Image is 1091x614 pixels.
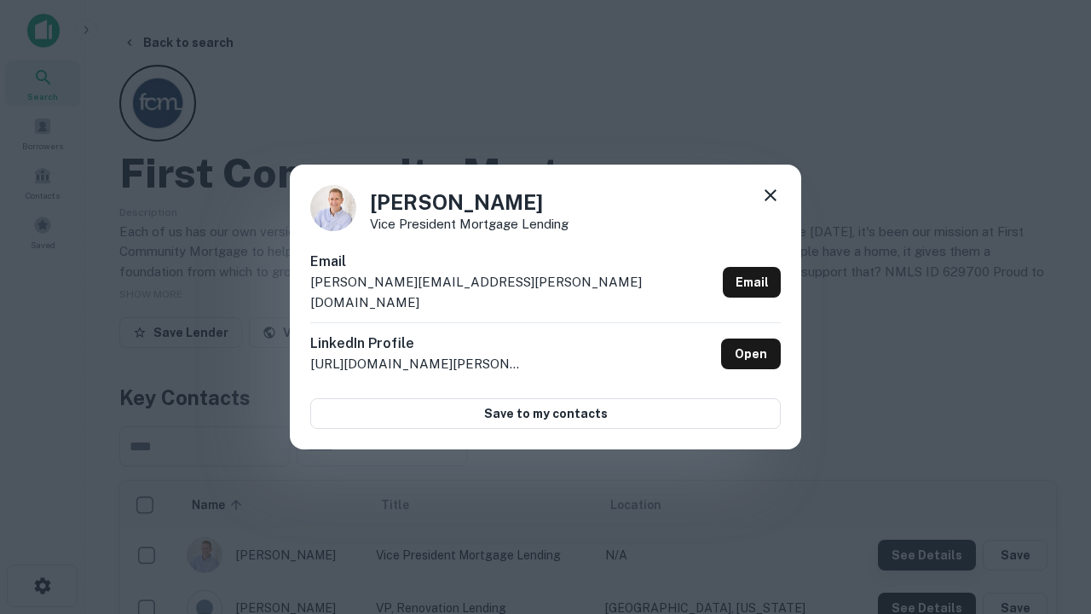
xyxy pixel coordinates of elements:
p: [URL][DOMAIN_NAME][PERSON_NAME] [310,354,523,374]
h6: Email [310,252,716,272]
button: Save to my contacts [310,398,781,429]
h6: LinkedIn Profile [310,333,523,354]
a: Open [721,339,781,369]
h4: [PERSON_NAME] [370,187,569,217]
iframe: Chat Widget [1006,423,1091,505]
img: 1520878720083 [310,185,356,231]
p: [PERSON_NAME][EMAIL_ADDRESS][PERSON_NAME][DOMAIN_NAME] [310,272,716,312]
p: Vice President Mortgage Lending [370,217,569,230]
a: Email [723,267,781,298]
